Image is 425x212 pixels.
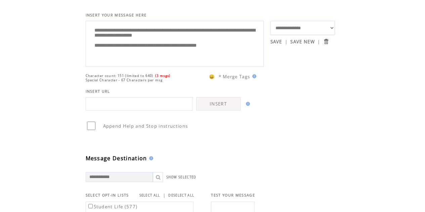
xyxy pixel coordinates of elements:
[86,193,129,198] span: SELECT OPT-IN LISTS
[86,78,163,82] span: Special Character - 67 Characters per msg
[155,74,171,78] span: (3 msgs)
[166,175,197,179] a: SHOW SELECTED
[87,204,138,210] label: Student Life (577)
[209,74,215,80] span: 😀
[244,102,250,106] img: help.gif
[103,123,188,129] span: Append Help and Stop instructions
[250,74,256,78] img: help.gif
[323,38,329,45] input: Submit
[86,13,147,17] span: INSERT YOUR MESSAGE HERE
[86,74,154,78] span: Character count: 151 (limited to 640)
[219,74,250,80] span: * Merge Tags
[147,156,153,160] img: help.gif
[290,39,315,45] a: SAVE NEW
[163,192,166,198] span: |
[285,39,288,45] span: |
[88,204,93,208] input: Student Life (577)
[270,39,282,45] a: SAVE
[86,155,147,162] span: Message Destination
[196,97,241,111] a: INSERT
[211,193,255,198] span: TEST YOUR MESSAGE
[86,89,110,94] span: INSERT URL
[139,193,160,198] a: SELECT ALL
[317,39,320,45] span: |
[168,193,194,198] a: DESELECT ALL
